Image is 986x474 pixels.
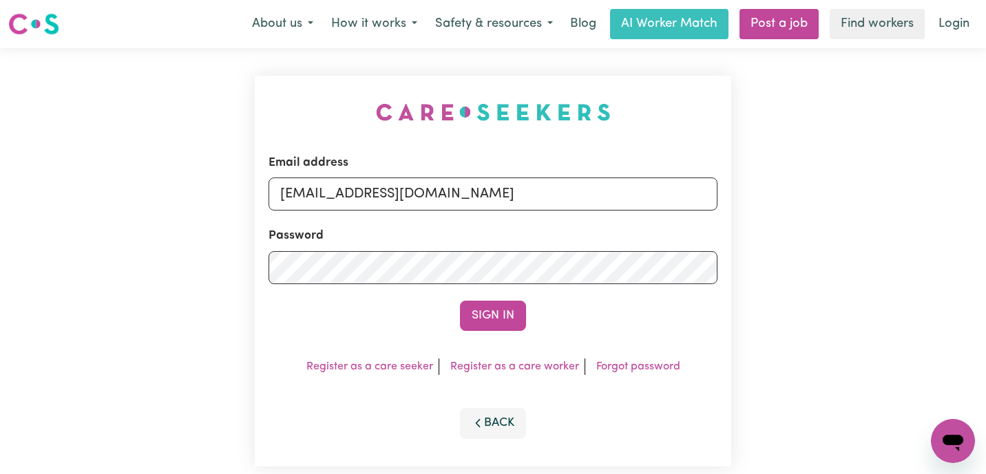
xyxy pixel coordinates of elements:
[306,361,433,372] a: Register as a care seeker
[426,10,562,39] button: Safety & resources
[930,9,978,39] a: Login
[830,9,925,39] a: Find workers
[562,9,605,39] a: Blog
[739,9,819,39] a: Post a job
[269,177,717,211] input: Email address
[460,408,526,438] button: Back
[610,9,728,39] a: AI Worker Match
[450,361,579,372] a: Register as a care worker
[8,12,59,36] img: Careseekers logo
[269,154,348,172] label: Email address
[322,10,426,39] button: How it works
[269,227,324,245] label: Password
[460,301,526,331] button: Sign In
[596,361,680,372] a: Forgot password
[8,8,59,40] a: Careseekers logo
[243,10,322,39] button: About us
[931,419,975,463] iframe: Button to launch messaging window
